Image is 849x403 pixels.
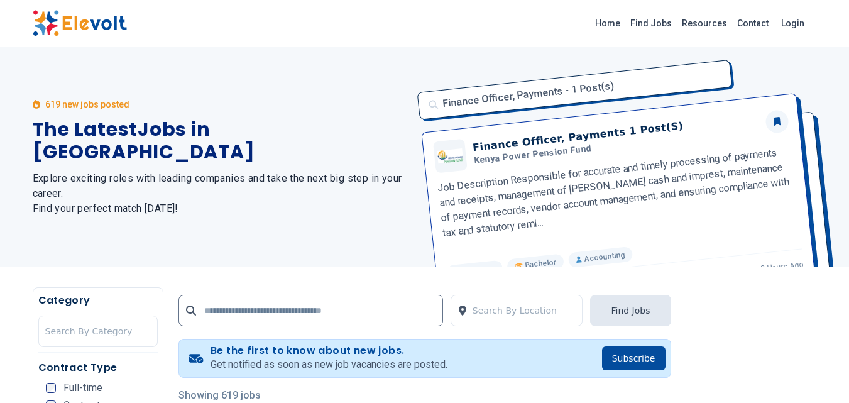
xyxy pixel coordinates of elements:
a: Login [774,11,812,36]
a: Home [590,13,625,33]
a: Contact [732,13,774,33]
span: Full-time [63,383,102,393]
h1: The Latest Jobs in [GEOGRAPHIC_DATA] [33,118,410,163]
p: Get notified as soon as new job vacancies are posted. [211,357,447,372]
p: Showing 619 jobs [178,388,671,403]
button: Subscribe [602,346,666,370]
img: Elevolt [33,10,127,36]
h4: Be the first to know about new jobs. [211,345,447,357]
a: Find Jobs [625,13,677,33]
a: Resources [677,13,732,33]
input: Full-time [46,383,56,393]
p: 619 new jobs posted [45,98,129,111]
h5: Category [38,293,158,308]
h2: Explore exciting roles with leading companies and take the next big step in your career. Find you... [33,171,410,216]
h5: Contract Type [38,360,158,375]
button: Find Jobs [590,295,671,326]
